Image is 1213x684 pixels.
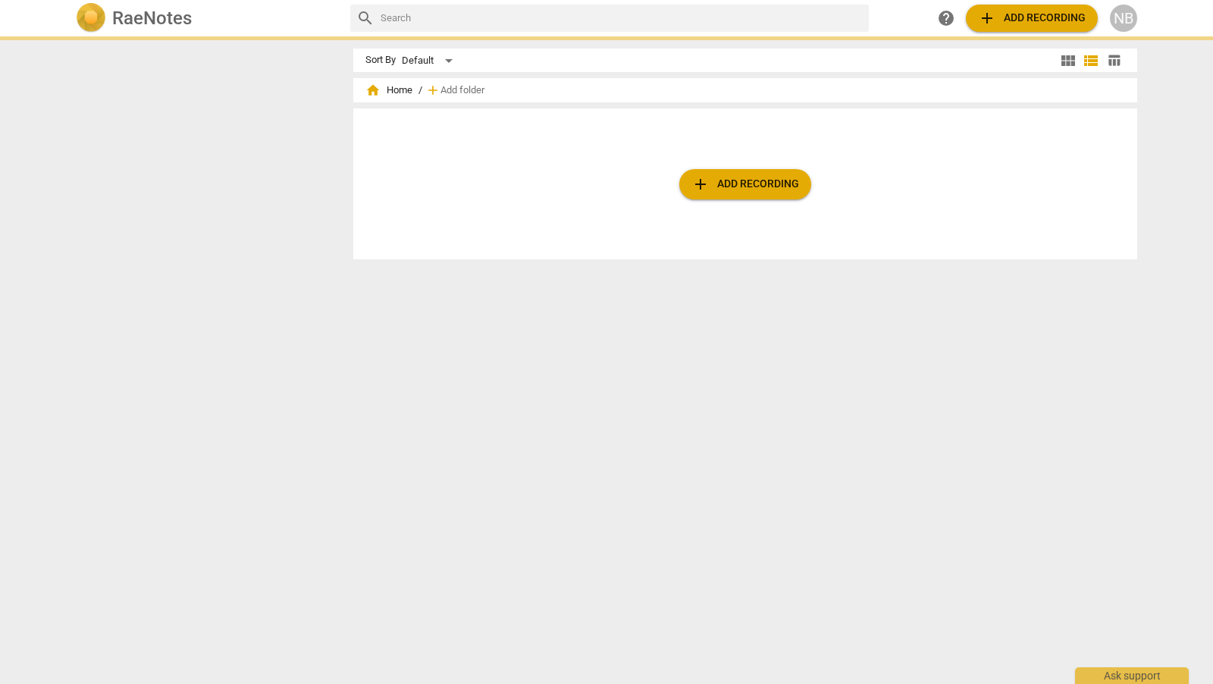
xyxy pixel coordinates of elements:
a: LogoRaeNotes [76,3,338,33]
button: Tile view [1057,49,1080,72]
span: add [691,175,710,193]
span: view_module [1059,52,1077,70]
button: List view [1080,49,1102,72]
h2: RaeNotes [112,8,192,29]
span: add [978,9,996,27]
img: Logo [76,3,106,33]
button: Upload [966,5,1098,32]
span: Add folder [440,85,484,96]
span: / [418,85,422,96]
button: Upload [679,169,811,199]
span: view_list [1082,52,1100,70]
span: table_chart [1107,53,1121,67]
button: Table view [1102,49,1125,72]
div: Ask support [1075,667,1189,684]
span: search [356,9,375,27]
span: Home [365,83,412,98]
div: Sort By [365,55,396,66]
input: Search [381,6,863,30]
span: Add recording [978,9,1086,27]
a: Help [932,5,960,32]
button: NB [1110,5,1137,32]
span: help [937,9,955,27]
span: add [425,83,440,98]
div: Default [402,49,458,73]
span: home [365,83,381,98]
span: Add recording [691,175,799,193]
